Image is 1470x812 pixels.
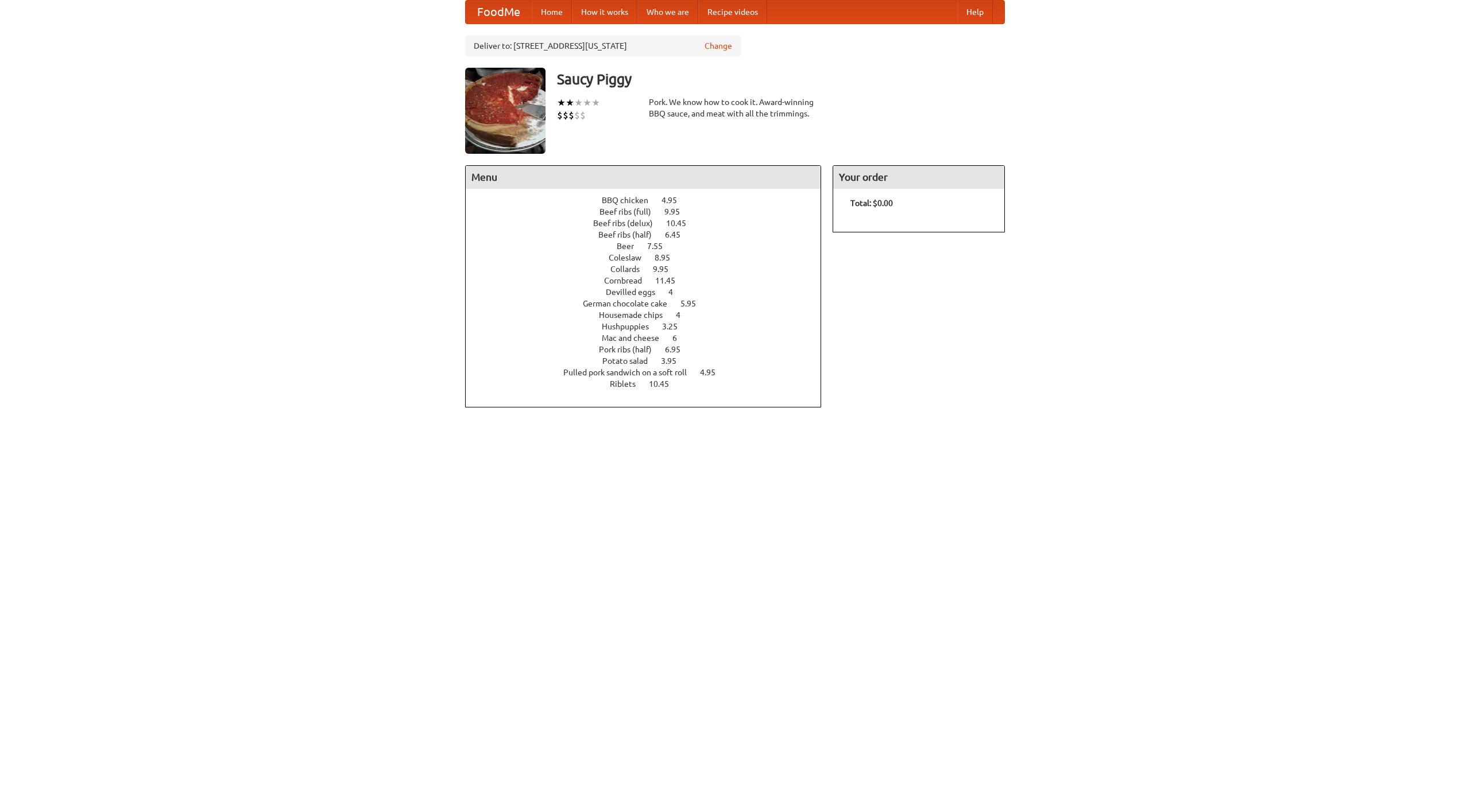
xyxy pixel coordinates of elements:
li: $ [574,109,580,122]
li: ★ [591,96,600,109]
span: Beef ribs (full) [599,207,663,216]
span: 6.45 [665,230,692,239]
span: Housemade chips [599,310,674,320]
a: Change [705,40,732,52]
h4: Menu [466,166,821,189]
span: Devilled eggs [606,287,667,297]
div: Pork. We know how to cook it. Award-winning BBQ sauce, and meat with all the trimmings. [649,96,821,119]
span: 3.25 [662,322,689,331]
span: 6 [672,333,688,343]
a: German chocolate cake 5.95 [583,299,717,308]
span: 4 [668,287,684,297]
a: Help [957,1,993,24]
span: 4.95 [700,368,727,377]
li: ★ [566,96,574,109]
span: Cornbread [604,276,653,285]
a: Beef ribs (half) 6.45 [598,230,702,239]
span: Collards [610,265,651,274]
span: 5.95 [680,299,707,308]
span: BBQ chicken [602,196,660,205]
div: Deliver to: [STREET_ADDRESS][US_STATE] [465,36,741,56]
span: 8.95 [655,253,682,262]
span: 7.55 [647,242,674,251]
span: 4.95 [661,196,688,205]
span: Hushpuppies [602,322,660,331]
span: 6.95 [665,345,692,354]
img: angular.jpg [465,68,546,154]
a: Collards 9.95 [610,265,690,274]
a: Potato salad 3.95 [602,356,698,366]
a: How it works [572,1,637,24]
span: 10.45 [649,379,680,388]
span: Beer [617,242,645,251]
a: Mac and cheese 6 [602,333,698,343]
span: 9.95 [653,265,680,274]
span: Pulled pork sandwich on a soft roll [563,368,698,377]
li: $ [563,109,568,122]
span: 9.95 [664,207,691,216]
span: German chocolate cake [583,299,679,308]
li: $ [568,109,574,122]
a: Devilled eggs 4 [606,287,694,297]
span: 3.95 [661,356,688,366]
a: Beef ribs (delux) 10.45 [593,219,707,228]
li: ★ [583,96,591,109]
span: Coleslaw [609,253,653,262]
a: Who we are [637,1,698,24]
a: Housemade chips 4 [599,310,702,320]
a: Recipe videos [698,1,767,24]
li: $ [580,109,586,122]
span: Riblets [610,379,647,388]
a: Home [532,1,572,24]
a: Pork ribs (half) 6.95 [599,345,702,354]
a: Cornbread 11.45 [604,276,697,285]
span: Mac and cheese [602,333,671,343]
h3: Saucy Piggy [557,68,1005,91]
a: FoodMe [466,1,532,24]
a: Pulled pork sandwich on a soft roll 4.95 [563,368,737,377]
a: Coleslaw 8.95 [609,253,691,262]
span: Beef ribs (delux) [593,219,664,228]
a: Riblets 10.45 [610,379,690,388]
li: ★ [557,96,566,109]
li: ★ [574,96,583,109]
a: BBQ chicken 4.95 [602,196,698,205]
span: Pork ribs (half) [599,345,663,354]
span: Beef ribs (half) [598,230,663,239]
span: 4 [676,310,692,320]
a: Beef ribs (full) 9.95 [599,207,701,216]
a: Hushpuppies 3.25 [602,322,699,331]
b: Total: $0.00 [850,199,893,208]
li: $ [557,109,563,122]
h4: Your order [833,166,1004,189]
span: Potato salad [602,356,659,366]
a: Beer 7.55 [617,242,684,251]
span: 11.45 [655,276,687,285]
span: 10.45 [666,219,698,228]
